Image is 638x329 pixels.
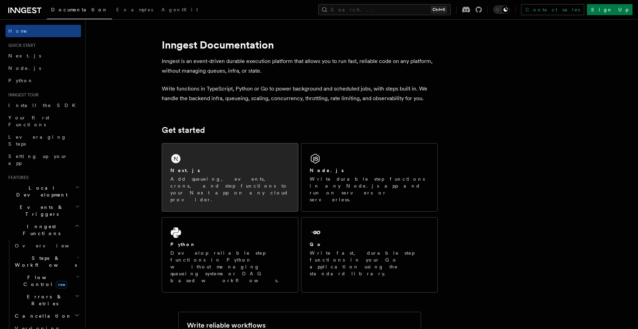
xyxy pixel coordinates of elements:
[6,223,74,237] span: Inngest Functions
[8,153,68,166] span: Setting up your app
[162,39,438,51] h1: Inngest Documentation
[6,184,75,198] span: Local Development
[47,2,112,19] a: Documentation
[6,43,36,48] span: Quick start
[8,65,41,71] span: Node.js
[12,255,77,268] span: Steps & Workflows
[170,167,200,174] h2: Next.js
[162,217,298,293] a: PythonDevelop reliable step functions in Python without managing queueing systems or DAG based wo...
[51,7,108,12] span: Documentation
[6,50,81,62] a: Next.js
[6,99,81,112] a: Install the SDK
[12,240,81,252] a: Overview
[6,74,81,87] a: Python
[310,176,429,203] p: Write durable step functions in any Node.js app and run on servers or serverless.
[162,125,205,135] a: Get started
[6,62,81,74] a: Node.js
[12,290,81,310] button: Errors & Retries
[170,250,290,284] p: Develop reliable step functions in Python without managing queueing systems or DAG based workflows.
[6,220,81,240] button: Inngest Functions
[6,175,29,180] span: Features
[56,281,67,288] span: new
[521,4,584,15] a: Contact sales
[170,176,290,203] p: Add queueing, events, crons, and step functions to your Next app on any cloud provider.
[162,84,438,103] p: Write functions in TypeScript, Python or Go to power background and scheduled jobs, with steps bu...
[310,250,429,277] p: Write fast, durable step functions in your Go application using the standard library.
[431,6,447,13] kbd: Ctrl+K
[6,150,81,169] a: Setting up your app
[6,112,81,131] a: Your first Functions
[170,241,196,248] h2: Python
[587,4,632,15] a: Sign Up
[8,78,33,83] span: Python
[8,53,41,59] span: Next.js
[8,134,67,147] span: Leveraging Steps
[157,2,202,19] a: AgentKit
[12,252,81,271] button: Steps & Workflows
[8,103,80,108] span: Install the SDK
[161,7,198,12] span: AgentKit
[6,204,75,217] span: Events & Triggers
[6,25,81,37] a: Home
[162,56,438,76] p: Inngest is an event-driven durable execution platform that allows you to run fast, reliable code ...
[6,201,81,220] button: Events & Triggers
[301,217,438,293] a: GoWrite fast, durable step functions in your Go application using the standard library.
[12,310,81,322] button: Cancellation
[12,271,81,290] button: Flow Controlnew
[6,92,39,98] span: Inngest tour
[318,4,451,15] button: Search...Ctrl+K
[310,241,322,248] h2: Go
[112,2,157,19] a: Examples
[15,243,86,248] span: Overview
[116,7,153,12] span: Examples
[162,143,298,212] a: Next.jsAdd queueing, events, crons, and step functions to your Next app on any cloud provider.
[12,293,75,307] span: Errors & Retries
[310,167,344,174] h2: Node.js
[12,312,72,319] span: Cancellation
[301,143,438,212] a: Node.jsWrite durable step functions in any Node.js app and run on servers or serverless.
[6,131,81,150] a: Leveraging Steps
[12,274,76,288] span: Flow Control
[493,6,510,14] button: Toggle dark mode
[8,28,28,34] span: Home
[6,182,81,201] button: Local Development
[8,115,49,127] span: Your first Functions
